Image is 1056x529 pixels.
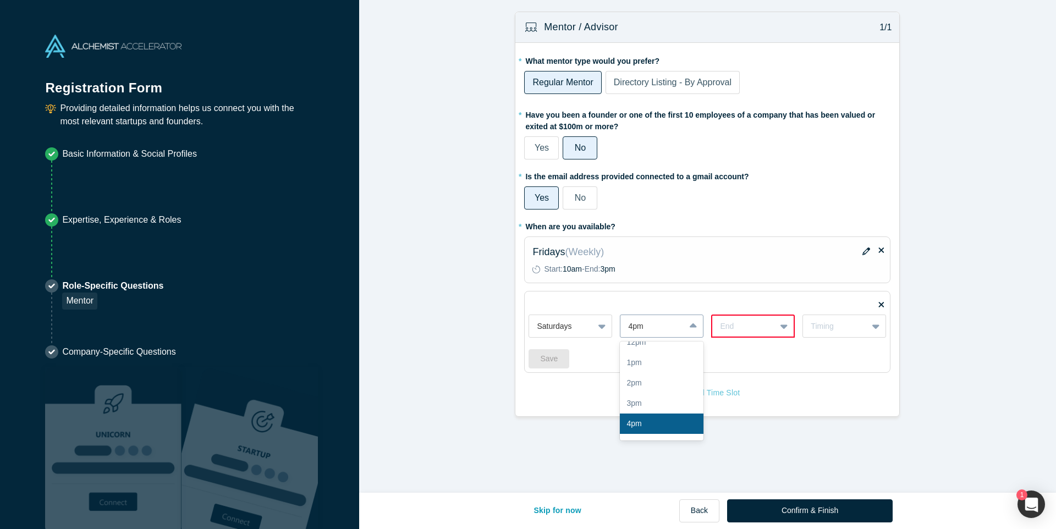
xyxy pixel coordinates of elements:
span: ( Weekly ) [565,246,604,257]
label: What mentor type would you prefer? [524,52,890,67]
span: End: [585,264,601,273]
div: 1pm [620,352,703,373]
div: Mentor [62,293,97,310]
p: Expertise, Experience & Roles [62,213,181,227]
button: Back [679,499,719,522]
button: Add Time Slot [674,385,740,400]
span: No [575,143,586,152]
div: 5pm [620,434,703,454]
h1: Registration Form [45,67,313,98]
div: Add Time Slot [675,386,740,399]
p: Company-Specific Questions [62,345,175,359]
div: 3pm [620,393,703,414]
p: 1/1 [874,21,892,34]
div: Timing [811,321,860,332]
button: Save [529,349,569,368]
span: Fridays [532,246,565,257]
span: Directory Listing - By Approval [614,78,732,87]
p: Role-Specific Questions [62,279,163,293]
button: Skip for now [522,499,593,522]
label: Have you been a founder or one of the first 10 employees of a company that has been valued or exi... [524,106,890,133]
button: 1 [1018,491,1045,518]
p: - [544,263,615,275]
span: 10am [563,264,582,273]
img: Prism AI [182,367,318,529]
p: Providing detailed information helps us connect you with the most relevant startups and founders. [60,102,313,128]
label: Is the email address provided connected to a gmail account? [524,167,890,183]
span: Yes [535,143,549,152]
span: No [575,193,586,202]
img: Robust Technologies [45,367,182,529]
span: Start: [544,264,562,273]
h3: Mentor / Advisor [544,20,618,35]
div: 12pm [620,332,703,352]
span: 3pm [600,264,615,273]
div: 2pm [620,373,703,393]
span: 1 [1016,489,1027,500]
img: Alchemist Accelerator Logo [45,35,182,58]
label: When are you available? [524,217,615,233]
button: Confirm & Finish [727,499,893,522]
span: Yes [535,193,549,202]
p: Basic Information & Social Profiles [62,147,197,161]
div: 4pm [620,414,703,434]
span: Regular Mentor [532,78,593,87]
